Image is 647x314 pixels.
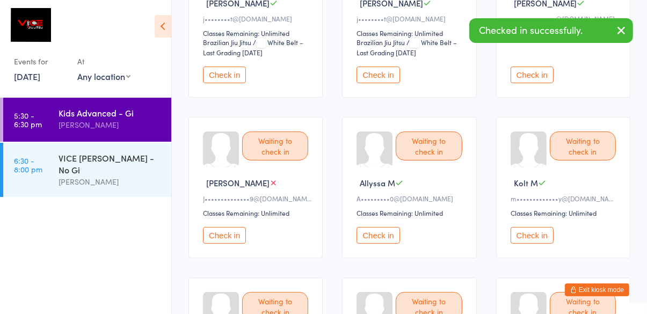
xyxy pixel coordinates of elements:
[511,194,619,203] div: m•••••••••••••y@[DOMAIN_NAME]
[565,283,629,296] button: Exit kiosk mode
[203,208,311,217] div: Classes Remaining: Unlimited
[357,38,405,47] div: Brazilian Jiu Jitsu
[59,152,162,176] div: VICE [PERSON_NAME] - No Gi
[514,177,538,188] span: Kolt M
[11,8,51,42] img: Moranbah Martial Arts
[203,67,246,83] button: Check in
[360,177,395,188] span: Allyssa M
[511,208,619,217] div: Classes Remaining: Unlimited
[14,53,67,70] div: Events for
[14,156,42,173] time: 6:30 - 8:00 pm
[550,132,616,160] div: Waiting to check in
[77,70,130,82] div: Any location
[511,227,554,244] button: Check in
[59,107,162,119] div: Kids Advanced - Gi
[203,38,251,47] div: Brazilian Jiu Jitsu
[59,176,162,188] div: [PERSON_NAME]
[203,28,311,38] div: Classes Remaining: Unlimited
[357,14,465,23] div: j••••••••t@[DOMAIN_NAME]
[14,70,40,82] a: [DATE]
[357,227,399,244] button: Check in
[357,67,399,83] button: Check in
[203,14,311,23] div: j••••••••t@[DOMAIN_NAME]
[77,53,130,70] div: At
[14,111,42,128] time: 5:30 - 6:30 pm
[3,143,171,197] a: 6:30 -8:00 pmVICE [PERSON_NAME] - No Gi[PERSON_NAME]
[59,119,162,131] div: [PERSON_NAME]
[357,208,465,217] div: Classes Remaining: Unlimited
[206,177,270,188] span: [PERSON_NAME]
[357,194,465,203] div: A•••••••••0@[DOMAIN_NAME]
[3,98,171,142] a: 5:30 -6:30 pmKids Advanced - Gi[PERSON_NAME]
[511,14,619,23] div: s••••••••••••e@[DOMAIN_NAME]
[203,194,311,203] div: J••••••••••••••9@[DOMAIN_NAME]
[357,28,465,38] div: Classes Remaining: Unlimited
[469,18,633,43] div: Checked in successfully.
[511,67,554,83] button: Check in
[203,227,246,244] button: Check in
[396,132,462,160] div: Waiting to check in
[242,132,308,160] div: Waiting to check in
